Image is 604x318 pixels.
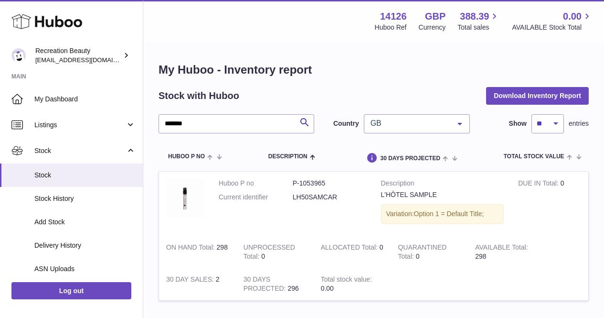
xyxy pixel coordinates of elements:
[419,23,446,32] div: Currency
[34,146,126,155] span: Stock
[509,119,527,128] label: Show
[486,87,589,104] button: Download Inventory Report
[518,179,560,189] strong: DUE IN Total
[166,179,204,218] img: product image
[425,10,445,23] strong: GBP
[11,48,26,63] img: production@recreationbeauty.com
[11,282,131,299] a: Log out
[563,10,582,23] span: 0.00
[236,236,314,268] td: 0
[512,23,593,32] span: AVAILABLE Stock Total
[380,155,440,162] span: 30 DAYS PROJECTED
[511,172,588,236] td: 0
[268,154,307,160] span: Description
[35,56,140,64] span: [EMAIL_ADDRESS][DOMAIN_NAME]
[398,243,446,263] strong: QUARANTINED Total
[34,95,136,104] span: My Dashboard
[168,154,205,160] span: Huboo P no
[333,119,359,128] label: Country
[34,264,136,274] span: ASN Uploads
[457,23,500,32] span: Total sales
[293,193,367,202] dd: LH50SAMCAR
[34,241,136,250] span: Delivery History
[368,119,450,128] span: GB
[504,154,564,160] span: Total stock value
[457,10,500,32] a: 388.39 Total sales
[219,179,293,188] dt: Huboo P no
[159,89,239,102] h2: Stock with Huboo
[159,236,236,268] td: 298
[166,275,216,285] strong: 30 DAY SALES
[35,46,121,65] div: Recreation Beauty
[293,179,367,188] dd: P-1053965
[321,275,372,285] strong: Total stock value
[244,275,288,295] strong: 30 DAYS PROJECTED
[416,252,420,260] span: 0
[380,10,407,23] strong: 14126
[159,62,589,77] h1: My Huboo - Inventory report
[381,190,504,199] div: L'HÔTEL SAMPLE
[414,210,484,218] span: Option 1 = Default Title;
[166,243,217,253] strong: ON HAND Total
[321,243,380,253] strong: ALLOCATED Total
[159,268,236,300] td: 2
[34,121,126,130] span: Listings
[34,218,136,227] span: Add Stock
[381,179,504,190] strong: Description
[475,243,528,253] strong: AVAILABLE Total
[236,268,314,300] td: 296
[569,119,589,128] span: entries
[460,10,489,23] span: 388.39
[381,204,504,224] div: Variation:
[321,285,334,292] span: 0.00
[219,193,293,202] dt: Current identifier
[34,194,136,203] span: Stock History
[244,243,295,263] strong: UNPROCESSED Total
[34,171,136,180] span: Stock
[314,236,391,268] td: 0
[375,23,407,32] div: Huboo Ref
[512,10,593,32] a: 0.00 AVAILABLE Stock Total
[468,236,545,268] td: 298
